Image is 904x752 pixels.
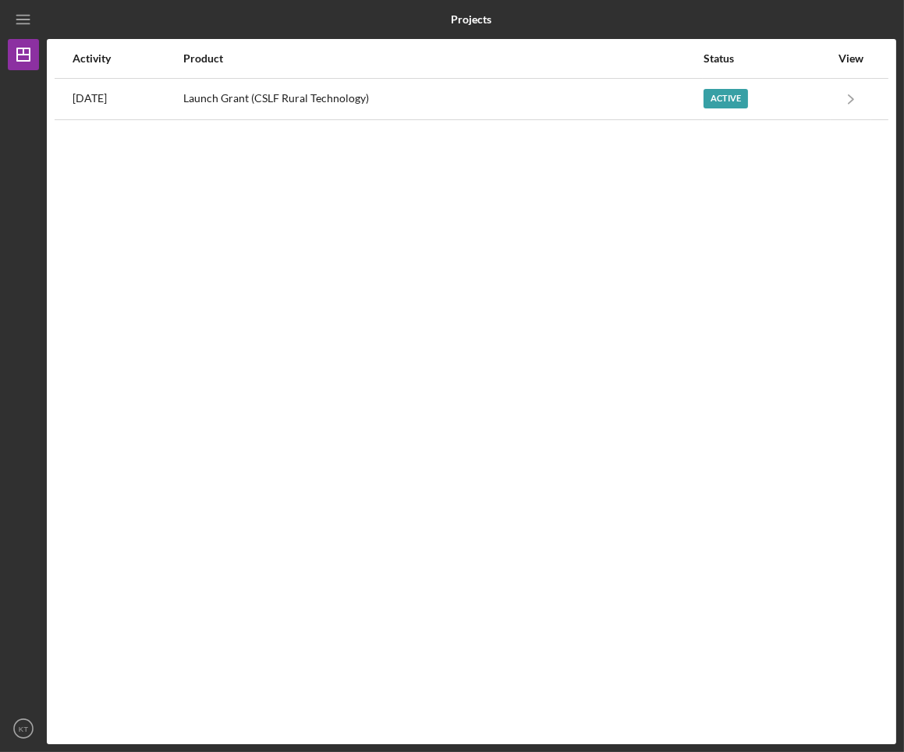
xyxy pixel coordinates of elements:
[183,52,702,65] div: Product
[831,52,870,65] div: View
[183,80,702,119] div: Launch Grant (CSLF Rural Technology)
[19,725,28,733] text: KT
[704,89,748,108] div: Active
[452,13,492,26] b: Projects
[704,52,830,65] div: Status
[73,92,107,105] time: 2025-07-27 15:51
[73,52,182,65] div: Activity
[8,713,39,744] button: KT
